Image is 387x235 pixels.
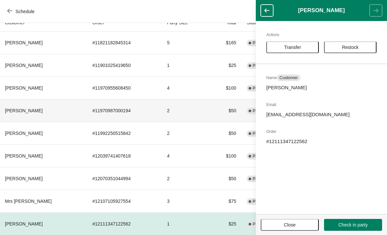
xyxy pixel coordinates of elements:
td: # 11901025419650 [87,54,162,76]
td: $25 [210,212,242,235]
span: [PERSON_NAME] [5,40,43,45]
td: $100 [210,144,242,167]
td: # 11821182845314 [87,32,162,54]
td: 4 [162,76,210,99]
td: $100 [210,76,242,99]
span: Paid [253,176,261,182]
button: Close [261,219,319,231]
button: Transfer [266,41,319,53]
span: [PERSON_NAME] [5,153,43,159]
span: Schedule [15,9,34,14]
h2: Order [266,128,377,135]
span: Paid [253,86,261,91]
span: [PERSON_NAME] [5,176,43,181]
td: # 11970955608450 [87,76,162,99]
span: [PERSON_NAME] [5,131,43,136]
h2: Email [266,101,377,108]
span: Paid [253,40,261,46]
td: $25 [210,54,242,76]
td: $165 [210,32,242,54]
h2: Name [266,75,377,81]
span: Paid [253,222,261,227]
td: $50 [210,122,242,144]
td: 2 [162,99,210,122]
td: 1 [162,54,210,76]
span: [PERSON_NAME] [5,108,43,113]
span: Paid [253,154,261,159]
span: [PERSON_NAME] [5,63,43,68]
span: Paid [253,199,261,204]
td: # 11970987000194 [87,99,162,122]
td: $50 [210,99,242,122]
td: 2 [162,167,210,190]
span: Paid [253,108,261,114]
span: [PERSON_NAME] [5,85,43,91]
td: 3 [162,190,210,212]
p: [EMAIL_ADDRESS][DOMAIN_NAME] [266,111,377,118]
span: Transfer [284,45,301,50]
h1: [PERSON_NAME] [273,7,370,14]
td: # 12070351044994 [87,167,162,190]
td: # 12111347122562 [87,212,162,235]
p: # 12111347122562 [266,138,377,145]
td: 4 [162,144,210,167]
button: Restock [324,41,377,53]
span: Restock [342,45,359,50]
span: Close [284,222,296,227]
span: Check in party [338,222,368,227]
td: # 12107105927554 [87,190,162,212]
button: Check in party [324,219,382,231]
span: Customer [279,75,298,80]
td: # 11992250515842 [87,122,162,144]
p: [PERSON_NAME] [266,84,377,91]
td: 5 [162,32,210,54]
h2: Actions [266,32,377,38]
td: $50 [210,167,242,190]
button: Schedule [3,6,40,17]
td: $75 [210,190,242,212]
td: # 12039741407618 [87,144,162,167]
span: [PERSON_NAME] [5,221,43,226]
span: Mrs [PERSON_NAME] [5,199,51,204]
span: Paid [253,63,261,68]
td: 1 [162,212,210,235]
td: 2 [162,122,210,144]
span: Paid [253,131,261,136]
